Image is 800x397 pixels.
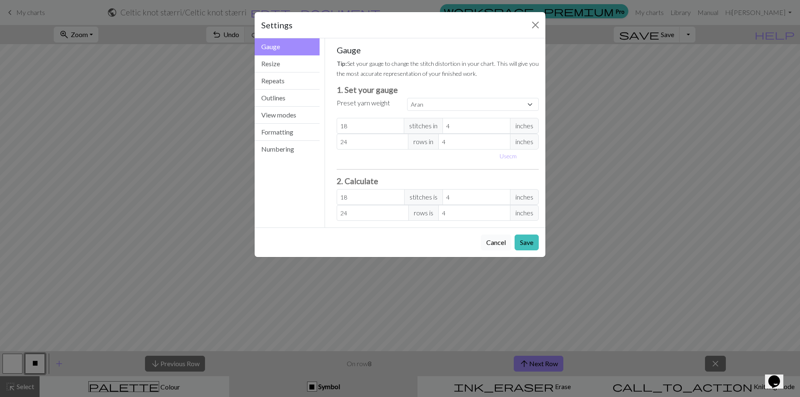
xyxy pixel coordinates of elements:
[255,141,320,157] button: Numbering
[510,189,539,205] span: inches
[337,176,539,186] h3: 2. Calculate
[765,364,792,389] iframe: chat widget
[255,55,320,72] button: Resize
[337,60,347,67] strong: Tip:
[510,118,539,134] span: inches
[337,60,539,77] small: Set your gauge to change the stitch distortion in your chart. This will give you the most accurat...
[510,134,539,150] span: inches
[515,235,539,250] button: Save
[404,118,443,134] span: stitches in
[408,134,439,150] span: rows in
[255,107,320,124] button: View modes
[404,189,443,205] span: stitches is
[261,19,292,31] h5: Settings
[496,150,520,162] button: Usecm
[408,205,439,221] span: rows is
[255,38,320,55] button: Gauge
[337,85,539,95] h3: 1. Set your gauge
[337,45,539,55] h5: Gauge
[255,72,320,90] button: Repeats
[255,90,320,107] button: Outlines
[481,235,511,250] button: Cancel
[255,124,320,141] button: Formatting
[529,18,542,32] button: Close
[337,98,390,108] label: Preset yarn weight
[510,205,539,221] span: inches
